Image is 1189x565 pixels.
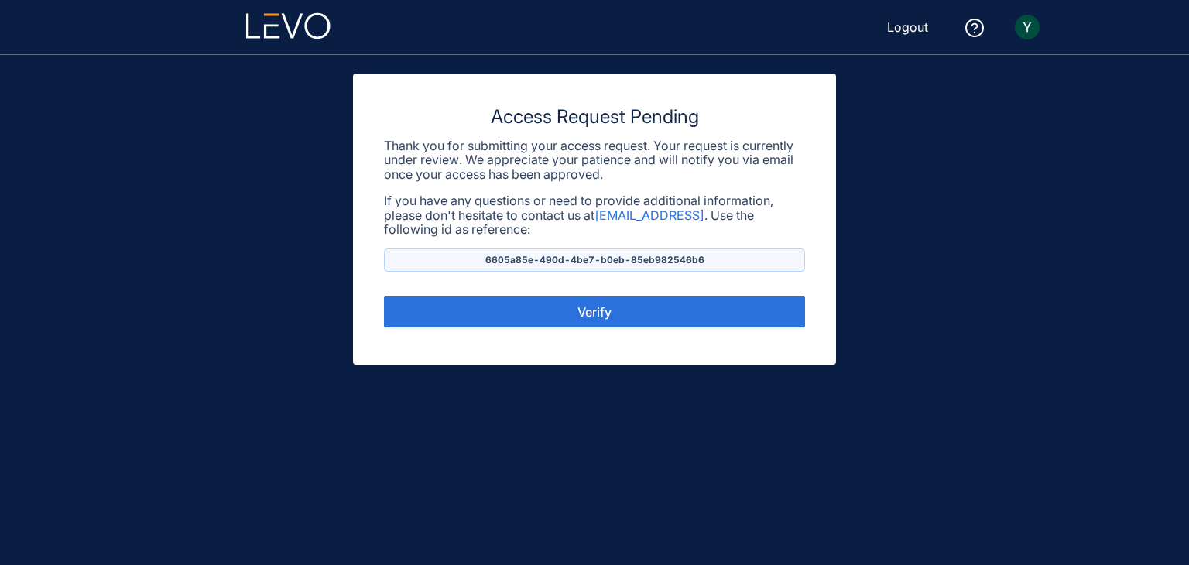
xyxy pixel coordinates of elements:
[577,305,612,319] span: Verify
[887,20,928,34] span: Logout
[875,15,941,39] button: Logout
[384,296,805,327] button: Verify
[384,248,805,272] p: 6605a85e-490d-4be7-b0eb-85eb982546b6
[594,207,704,223] a: [EMAIL_ADDRESS]
[384,139,805,181] p: Thank you for submitting your access request. Your request is currently under review. We apprecia...
[1015,15,1040,39] img: Yuvaraj Borasiya profile
[384,104,805,129] h3: Access Request Pending
[384,193,805,236] p: If you have any questions or need to provide additional information, please don't hesitate to con...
